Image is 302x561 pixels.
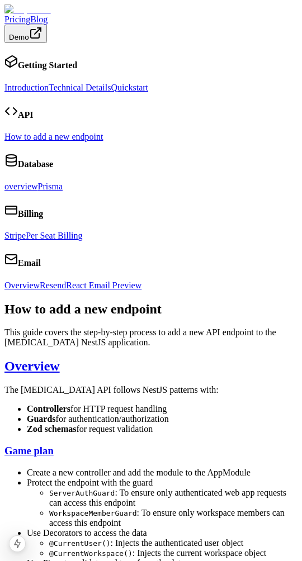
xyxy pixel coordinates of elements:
a: Resend [40,280,66,290]
h4: Email [4,253,298,268]
p: The [MEDICAL_DATA] API follows NestJS patterns with: [4,385,298,395]
a: Stripe [4,231,26,240]
img: Dopamine [4,4,51,15]
h1: How to add a new endpoint [4,302,298,317]
a: How to add a new endpoint [4,132,103,141]
li: Create a new controller and add the module to the AppModule [27,468,298,478]
a: React Email Preview [66,280,141,290]
code: @CurrentWorkspace() [49,549,133,558]
a: Overview [4,280,40,290]
h4: API [4,104,298,120]
strong: Controllers [27,404,70,413]
a: overview [4,182,38,191]
li: for request validation [27,424,298,434]
button: Demo [4,25,47,43]
a: Technical Details [49,83,111,92]
code: WorkspaceMemberGuard [49,509,137,517]
a: Dopamine [4,4,298,15]
p: This guide covers the step-by-step process to add a new API endpoint to the [MEDICAL_DATA] NestJS... [4,327,298,348]
a: Quickstart [111,83,148,92]
h4: Database [4,154,298,169]
li: : Injects the authenticated user object [49,538,298,548]
li: : To ensure only authenticated web app requests can access this endpoint [49,488,298,508]
code: ServerAuthGuard [49,489,115,497]
li: for authentication/authorization [27,414,298,424]
strong: Guards [27,414,56,424]
h4: Billing [4,203,298,219]
a: Blog [30,15,48,24]
a: Pricing [4,15,30,24]
a: Prisma [38,182,63,191]
a: Game plan [4,445,54,457]
li: Use Decorators to access the data [27,528,298,558]
a: Introduction [4,83,49,92]
li: Protect the endpoint with the guard [27,478,298,528]
a: Overview [4,359,60,373]
code: @CurrentUser() [49,539,111,548]
a: Per Seat Billing [26,231,82,240]
strong: Zod schemas [27,424,76,434]
h4: Getting Started [4,55,298,70]
a: Demo [4,32,47,41]
li: : To ensure only workspace members can access this endpoint [49,508,298,528]
li: for HTTP request handling [27,404,298,414]
li: : Injects the current workspace object [49,548,298,558]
